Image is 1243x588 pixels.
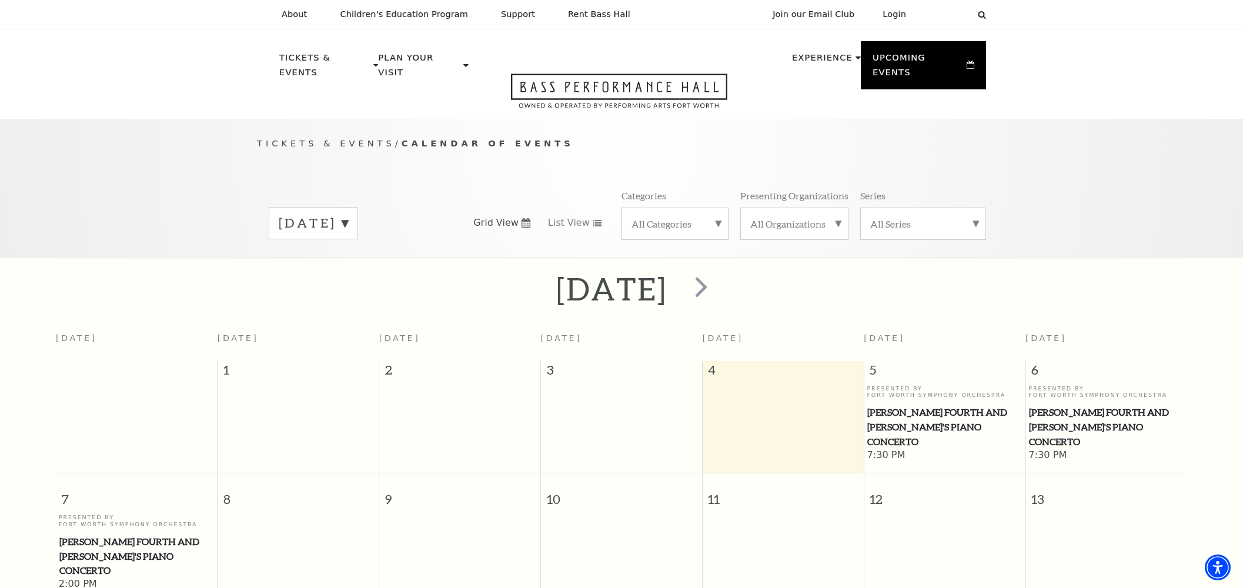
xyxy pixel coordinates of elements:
[870,218,976,230] label: All Series
[750,218,838,230] label: All Organizations
[1029,405,1184,449] span: [PERSON_NAME] Fourth and [PERSON_NAME]'s Piano Concerto
[556,270,667,308] h2: [DATE]
[469,73,770,119] a: Open this option
[379,333,420,343] span: [DATE]
[541,361,702,385] span: 3
[541,333,582,343] span: [DATE]
[703,361,864,385] span: 4
[379,361,540,385] span: 2
[279,214,348,232] label: [DATE]
[702,333,743,343] span: [DATE]
[218,473,379,514] span: 8
[1028,385,1184,399] p: Presented By Fort Worth Symphony Orchestra
[631,218,719,230] label: All Categories
[864,333,905,343] span: [DATE]
[56,326,218,361] th: [DATE]
[867,449,1022,462] span: 7:30 PM
[59,534,214,578] span: [PERSON_NAME] Fourth and [PERSON_NAME]'s Piano Concerto
[257,136,986,151] p: /
[402,138,574,148] span: Calendar of Events
[218,361,379,385] span: 1
[873,51,964,86] p: Upcoming Events
[541,473,702,514] span: 10
[568,9,630,19] p: Rent Bass Hall
[867,385,1022,399] p: Presented By Fort Worth Symphony Orchestra
[59,514,215,527] p: Presented By Fort Worth Symphony Orchestra
[1025,333,1067,343] span: [DATE]
[279,51,370,86] p: Tickets & Events
[282,9,307,19] p: About
[218,333,259,343] span: [DATE]
[473,216,519,229] span: Grid View
[1026,473,1187,514] span: 13
[860,189,886,202] p: Series
[925,9,967,20] select: Select:
[864,361,1025,385] span: 5
[740,189,848,202] p: Presenting Organizations
[379,473,540,514] span: 9
[501,9,535,19] p: Support
[792,51,853,72] p: Experience
[1028,449,1184,462] span: 7:30 PM
[867,405,1021,449] span: [PERSON_NAME] Fourth and [PERSON_NAME]'s Piano Concerto
[1205,554,1231,580] div: Accessibility Menu
[548,216,590,229] span: List View
[703,473,864,514] span: 11
[56,473,217,514] span: 7
[257,138,395,148] span: Tickets & Events
[378,51,460,86] p: Plan Your Visit
[1026,361,1187,385] span: 6
[864,473,1025,514] span: 12
[679,268,721,310] button: next
[621,189,666,202] p: Categories
[340,9,468,19] p: Children's Education Program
